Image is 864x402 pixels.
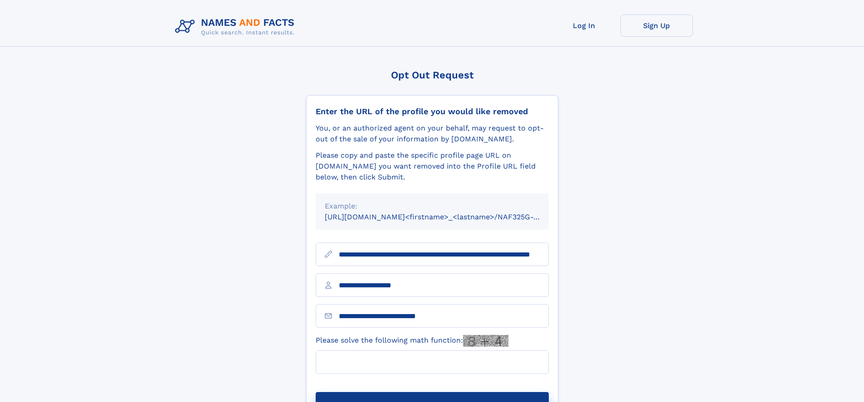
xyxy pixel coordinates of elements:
small: [URL][DOMAIN_NAME]<firstname>_<lastname>/NAF325G-xxxxxxxx [325,213,566,221]
a: Log In [548,15,620,37]
div: Please copy and paste the specific profile page URL on [DOMAIN_NAME] you want removed into the Pr... [316,150,549,183]
div: Enter the URL of the profile you would like removed [316,107,549,116]
img: Logo Names and Facts [171,15,302,39]
div: You, or an authorized agent on your behalf, may request to opt-out of the sale of your informatio... [316,123,549,145]
div: Example: [325,201,540,212]
div: Opt Out Request [306,69,558,81]
label: Please solve the following math function: [316,335,508,347]
a: Sign Up [620,15,693,37]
